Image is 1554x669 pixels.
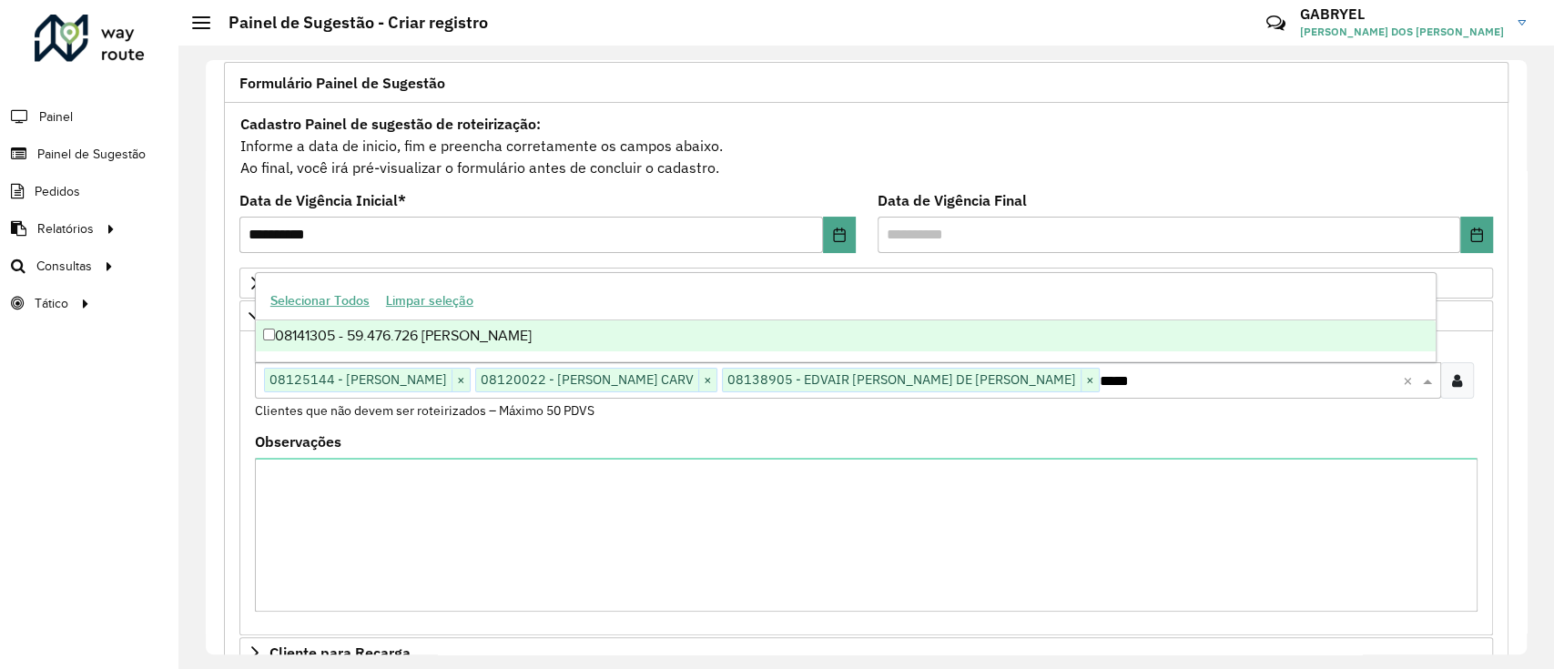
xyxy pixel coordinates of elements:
span: × [1081,370,1099,391]
button: Choose Date [1460,217,1493,253]
a: Preservar Cliente - Devem ficar no buffer, não roteirizar [239,300,1493,331]
span: Consultas [36,257,92,276]
a: Cliente para Recarga [239,637,1493,668]
span: [PERSON_NAME] DOS [PERSON_NAME] [1300,24,1504,40]
button: Choose Date [823,217,856,253]
span: 08138905 - EDVAIR [PERSON_NAME] DE [PERSON_NAME] [723,369,1081,390]
ng-dropdown-panel: Options list [255,272,1437,362]
div: Preservar Cliente - Devem ficar no buffer, não roteirizar [239,331,1493,635]
span: Pedidos [35,182,80,201]
span: Formulário Painel de Sugestão [239,76,445,90]
button: Limpar seleção [378,287,482,315]
span: Relatórios [37,219,94,238]
strong: Cadastro Painel de sugestão de roteirização: [240,115,541,133]
span: × [452,370,470,391]
span: Cliente para Recarga [269,645,411,660]
small: Clientes que não devem ser roteirizados – Máximo 50 PDVS [255,402,594,419]
span: Clear all [1403,370,1418,391]
span: × [698,370,716,391]
h3: GABRYEL [1300,5,1504,23]
div: 08141305 - 59.476.726 [PERSON_NAME] [256,320,1436,351]
a: Priorizar Cliente - Não podem ficar no buffer [239,268,1493,299]
div: Informe a data de inicio, fim e preencha corretamente os campos abaixo. Ao final, você irá pré-vi... [239,112,1493,179]
span: Tático [35,294,68,313]
span: Painel [39,107,73,127]
span: 08125144 - [PERSON_NAME] [265,369,452,390]
span: 08120022 - [PERSON_NAME] CARV [476,369,698,390]
label: Data de Vigência Inicial [239,189,406,211]
label: Data de Vigência Final [878,189,1027,211]
span: Painel de Sugestão [37,145,146,164]
label: Observações [255,431,341,452]
a: Contato Rápido [1256,4,1295,43]
h2: Painel de Sugestão - Criar registro [210,13,488,33]
button: Selecionar Todos [262,287,378,315]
